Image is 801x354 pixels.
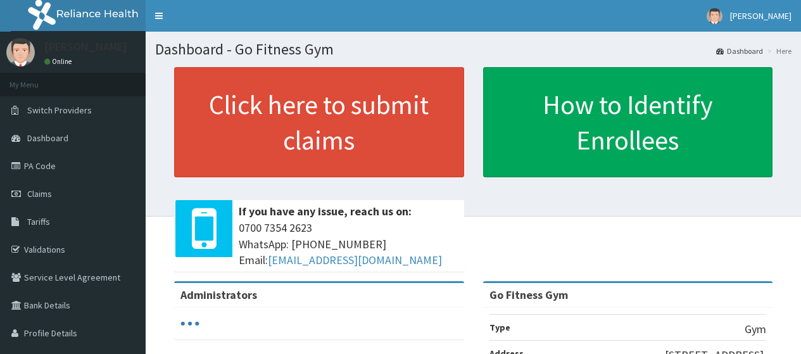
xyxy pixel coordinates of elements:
[483,67,773,177] a: How to Identify Enrollees
[180,288,257,302] b: Administrators
[745,321,766,338] p: Gym
[6,38,35,66] img: User Image
[707,8,722,24] img: User Image
[27,104,92,116] span: Switch Providers
[489,322,510,333] b: Type
[730,10,792,22] span: [PERSON_NAME]
[174,67,464,177] a: Click here to submit claims
[27,132,68,144] span: Dashboard
[27,216,50,227] span: Tariffs
[239,220,458,269] span: 0700 7354 2623 WhatsApp: [PHONE_NUMBER] Email:
[27,188,52,199] span: Claims
[716,46,763,56] a: Dashboard
[489,288,568,302] strong: Go Fitness Gym
[44,57,75,66] a: Online
[180,314,199,333] svg: audio-loading
[764,46,792,56] li: Here
[44,41,127,53] p: [PERSON_NAME]
[268,253,442,267] a: [EMAIL_ADDRESS][DOMAIN_NAME]
[155,41,792,58] h1: Dashboard - Go Fitness Gym
[239,204,412,218] b: If you have any issue, reach us on:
